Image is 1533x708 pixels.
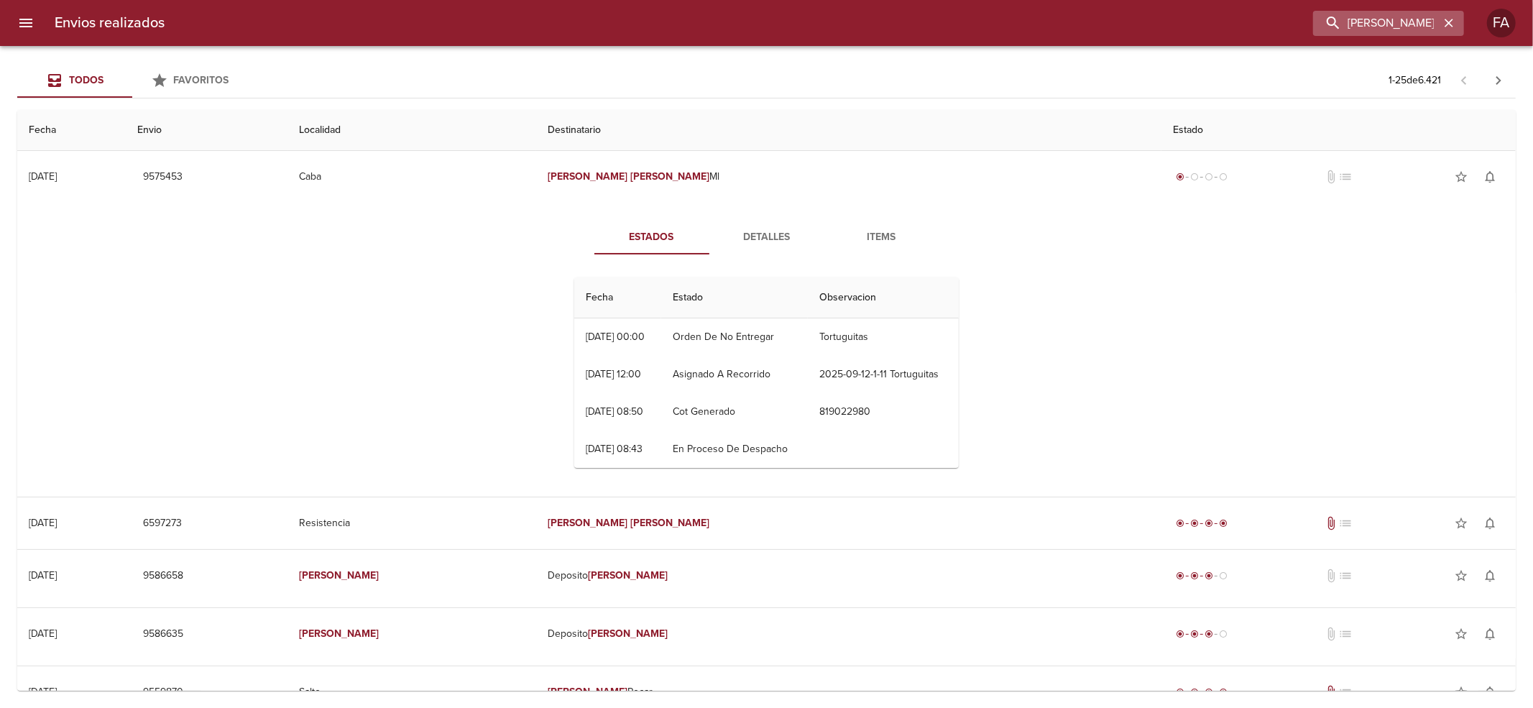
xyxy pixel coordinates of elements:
span: 9586658 [143,567,183,585]
table: Tabla de seguimiento [574,277,959,468]
td: Deposito [536,550,1161,602]
span: radio_button_checked [1190,630,1199,638]
span: radio_button_checked [1176,571,1184,580]
div: Entregado [1173,685,1230,699]
div: [DATE] 12:00 [586,368,641,380]
div: [DATE] [29,627,57,640]
p: 1 - 25 de 6.421 [1389,73,1441,88]
button: Activar notificaciones [1476,620,1504,648]
div: [DATE] [29,517,57,529]
button: Activar notificaciones [1476,678,1504,707]
th: Estado [661,277,808,318]
span: Estados [603,229,701,247]
span: star_border [1454,569,1468,583]
div: [DATE] 08:43 [586,443,643,455]
button: Activar notificaciones [1476,509,1504,538]
span: Favoritos [174,74,229,86]
em: [PERSON_NAME] [299,627,379,640]
button: 6597273 [137,510,188,537]
th: Fecha [17,110,126,151]
button: Agregar a favoritos [1447,561,1476,590]
span: star_border [1454,516,1468,530]
span: radio_button_unchecked [1219,571,1228,580]
div: FA [1487,9,1516,37]
span: radio_button_unchecked [1190,173,1199,181]
em: [PERSON_NAME] [588,627,668,640]
em: [PERSON_NAME] [548,170,627,183]
td: 2025-09-12-1-11 Tortuguitas [808,356,959,393]
button: Agregar a favoritos [1447,162,1476,191]
th: Envio [126,110,287,151]
span: radio_button_checked [1190,519,1199,528]
span: Todos [69,74,103,86]
span: notifications_none [1483,516,1497,530]
span: 9586635 [143,625,183,643]
span: No tiene pedido asociado [1338,569,1353,583]
div: [DATE] [29,170,57,183]
span: Pagina anterior [1447,73,1481,87]
span: radio_button_checked [1205,630,1213,638]
input: buscar [1313,11,1440,36]
span: radio_button_checked [1190,688,1199,696]
th: Localidad [287,110,536,151]
button: Activar notificaciones [1476,561,1504,590]
div: [DATE] 08:50 [586,405,643,418]
span: No tiene documentos adjuntos [1324,569,1338,583]
span: No tiene pedido asociado [1338,170,1353,184]
div: Tabs detalle de guia [594,220,939,254]
span: No tiene documentos adjuntos [1324,627,1338,641]
div: En viaje [1173,569,1230,583]
span: radio_button_checked [1176,630,1184,638]
span: No tiene pedido asociado [1338,627,1353,641]
span: Detalles [718,229,816,247]
span: radio_button_unchecked [1219,173,1228,181]
td: Orden De No Entregar [661,318,808,356]
button: Agregar a favoritos [1447,678,1476,707]
em: [PERSON_NAME] [588,569,668,581]
span: radio_button_checked [1176,688,1184,696]
span: radio_button_checked [1205,688,1213,696]
span: radio_button_checked [1219,688,1228,696]
button: Activar notificaciones [1476,162,1504,191]
span: star_border [1454,627,1468,641]
th: Observacion [808,277,959,318]
span: Items [833,229,931,247]
td: Caba [287,151,536,203]
span: 9559870 [143,684,183,702]
td: Ml [536,151,1161,203]
button: 9586658 [137,563,189,589]
button: 9559870 [137,679,189,706]
span: radio_button_unchecked [1205,173,1213,181]
td: Resistencia [287,497,536,549]
span: No tiene pedido asociado [1338,685,1353,699]
span: radio_button_unchecked [1219,630,1228,638]
button: Agregar a favoritos [1447,509,1476,538]
span: notifications_none [1483,569,1497,583]
td: Asignado A Recorrido [661,356,808,393]
em: [PERSON_NAME] [548,686,627,698]
div: Entregado [1173,516,1230,530]
span: Tiene documentos adjuntos [1324,685,1338,699]
span: 9575453 [143,168,183,186]
em: [PERSON_NAME] [299,569,379,581]
span: radio_button_checked [1176,519,1184,528]
td: En Proceso De Despacho [661,431,808,468]
span: Tiene documentos adjuntos [1324,516,1338,530]
td: 819022980 [808,393,959,431]
div: [DATE] 00:00 [586,331,645,343]
span: No tiene pedido asociado [1338,516,1353,530]
button: 9575453 [137,164,188,190]
span: notifications_none [1483,627,1497,641]
em: [PERSON_NAME] [548,517,627,529]
th: Estado [1161,110,1516,151]
button: 9586635 [137,621,189,648]
span: notifications_none [1483,685,1497,699]
span: radio_button_checked [1176,173,1184,181]
td: Cot Generado [661,393,808,431]
div: En viaje [1173,627,1230,641]
em: [PERSON_NAME] [630,170,710,183]
th: Destinatario [536,110,1161,151]
div: Tabs Envios [17,63,247,98]
span: 6597273 [143,515,182,533]
td: Tortuguitas [808,318,959,356]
